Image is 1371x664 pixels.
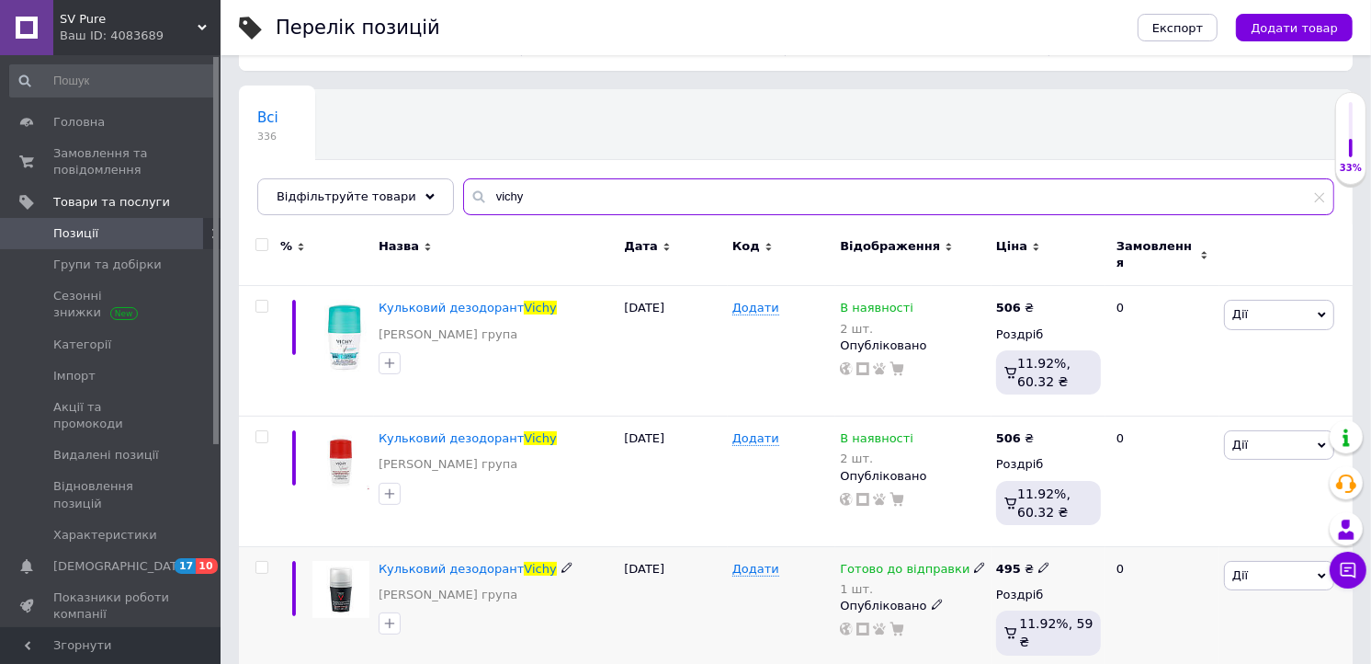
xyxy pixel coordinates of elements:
a: Кульковий дезодорантVichy [379,431,557,445]
span: % [280,238,292,255]
span: Сезонні знижки [53,288,170,321]
span: Відображення [840,238,940,255]
span: Додати товар [1251,21,1338,35]
div: Опубліковано [840,598,987,614]
input: Пошук по назві позиції, артикулу і пошуковим запитам [463,178,1334,215]
a: Кульковий дезодорантVichy [379,301,557,315]
span: 17 [175,558,196,574]
span: Додати [732,301,779,315]
div: Ваш ID: 4083689 [60,28,221,44]
b: 506 [996,431,1021,445]
span: 10 [196,558,217,574]
span: Vichy [524,562,556,576]
span: Vichy [524,431,556,445]
a: Кульковий дезодорантVichy [379,562,557,576]
div: 1 шт. [840,582,986,596]
div: Роздріб [996,456,1101,473]
span: Категорії [53,337,111,353]
span: 11.92%, 60.32 ₴ [1017,487,1071,520]
b: 495 [996,562,1021,576]
span: Товари та послуги [53,194,170,211]
span: 11.92%, 59 ₴ [1019,616,1093,649]
input: Пошук [9,64,217,97]
span: Дії [1232,307,1248,321]
b: 506 [996,301,1021,315]
a: [PERSON_NAME] група [379,326,517,343]
div: [DATE] [619,417,728,547]
span: Назва [379,238,419,255]
span: Імпорт [53,368,96,384]
img: Шариковый дезодорант Vichy [312,430,369,492]
span: Експорт [1152,21,1204,35]
span: Дії [1232,438,1248,452]
span: Код [732,238,760,255]
span: Замовлення та повідомлення [53,145,170,178]
span: Додати [732,431,779,446]
span: Ціна [996,238,1027,255]
div: [DATE] [619,286,728,417]
div: ₴ [996,300,1034,316]
span: Дата [624,238,658,255]
button: Чат з покупцем [1330,552,1366,589]
span: Видалені позиції [53,447,159,464]
div: 33% [1336,162,1365,175]
a: [PERSON_NAME] група [379,456,517,473]
span: SV Pure [60,11,198,28]
img: Шариковый дезодорант Vichy [312,561,369,618]
span: В наявності [840,431,913,451]
span: 336 [257,130,278,143]
span: Кульковий дезодорант [379,431,524,445]
span: Дії [1232,568,1248,582]
div: ₴ [996,430,1034,447]
div: Опубліковано [840,338,987,354]
span: Показники роботи компанії [53,590,170,623]
span: Характеристики [53,527,157,544]
span: Головна [53,114,105,131]
div: Перелік позицій [276,18,440,38]
button: Експорт [1138,14,1218,41]
span: Vichy [524,301,556,315]
span: Всі [257,109,278,126]
span: В наявності [840,301,913,320]
a: [PERSON_NAME] група [379,587,517,603]
div: ₴ [996,561,1050,578]
span: Замовлення [1116,238,1195,271]
span: Позиції [53,225,98,242]
span: Відфільтруйте товари [277,189,416,203]
div: 0 [1105,417,1219,547]
span: [DEMOGRAPHIC_DATA] [53,558,189,575]
div: Роздріб [996,326,1101,343]
span: Додати [732,562,779,577]
div: 0 [1105,286,1219,417]
span: Кульковий дезодорант [379,301,524,315]
img: Шариковый дезодорант Vichy [312,300,369,374]
div: 2 шт. [840,452,913,465]
button: Додати товар [1236,14,1353,41]
div: 2 шт. [840,322,913,336]
div: Опубліковано [840,468,987,485]
span: Відновлення позицій [53,478,170,511]
span: Готово до відправки [840,562,969,581]
span: 11.92%, 60.32 ₴ [1017,356,1071,389]
span: Групи та добірки [53,257,162,273]
span: Кульковий дезодорант [379,562,524,576]
span: Акції та промокоди [53,399,170,432]
div: Роздріб [996,587,1101,603]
